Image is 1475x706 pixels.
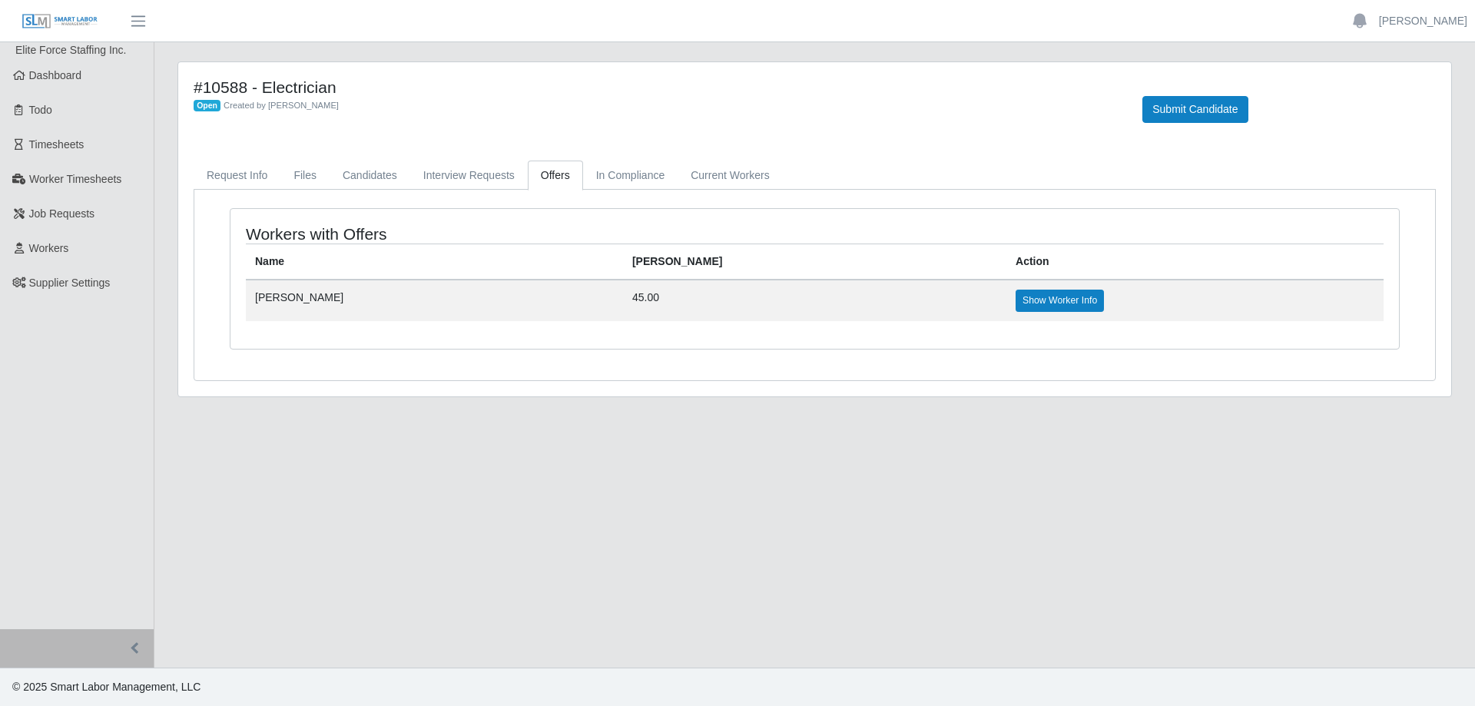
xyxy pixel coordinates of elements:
[29,104,52,116] span: Todo
[29,277,111,289] span: Supplier Settings
[583,161,678,191] a: In Compliance
[246,244,623,280] th: Name
[29,242,69,254] span: Workers
[678,161,782,191] a: Current Workers
[194,100,220,112] span: Open
[224,101,339,110] span: Created by [PERSON_NAME]
[29,138,85,151] span: Timesheets
[29,173,121,185] span: Worker Timesheets
[246,224,707,244] h4: Workers with Offers
[623,280,1006,320] td: 45.00
[1142,96,1248,123] button: Submit Candidate
[330,161,410,191] a: Candidates
[280,161,330,191] a: Files
[29,69,82,81] span: Dashboard
[12,681,201,693] span: © 2025 Smart Labor Management, LLC
[1006,244,1384,280] th: Action
[29,207,95,220] span: Job Requests
[22,13,98,30] img: SLM Logo
[194,161,280,191] a: Request Info
[246,280,623,320] td: [PERSON_NAME]
[194,78,1119,97] h4: #10588 - Electrician
[623,244,1006,280] th: [PERSON_NAME]
[410,161,528,191] a: Interview Requests
[1016,290,1104,311] a: Show Worker Info
[1379,13,1467,29] a: [PERSON_NAME]
[528,161,583,191] a: Offers
[15,44,126,56] span: Elite Force Staffing Inc.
